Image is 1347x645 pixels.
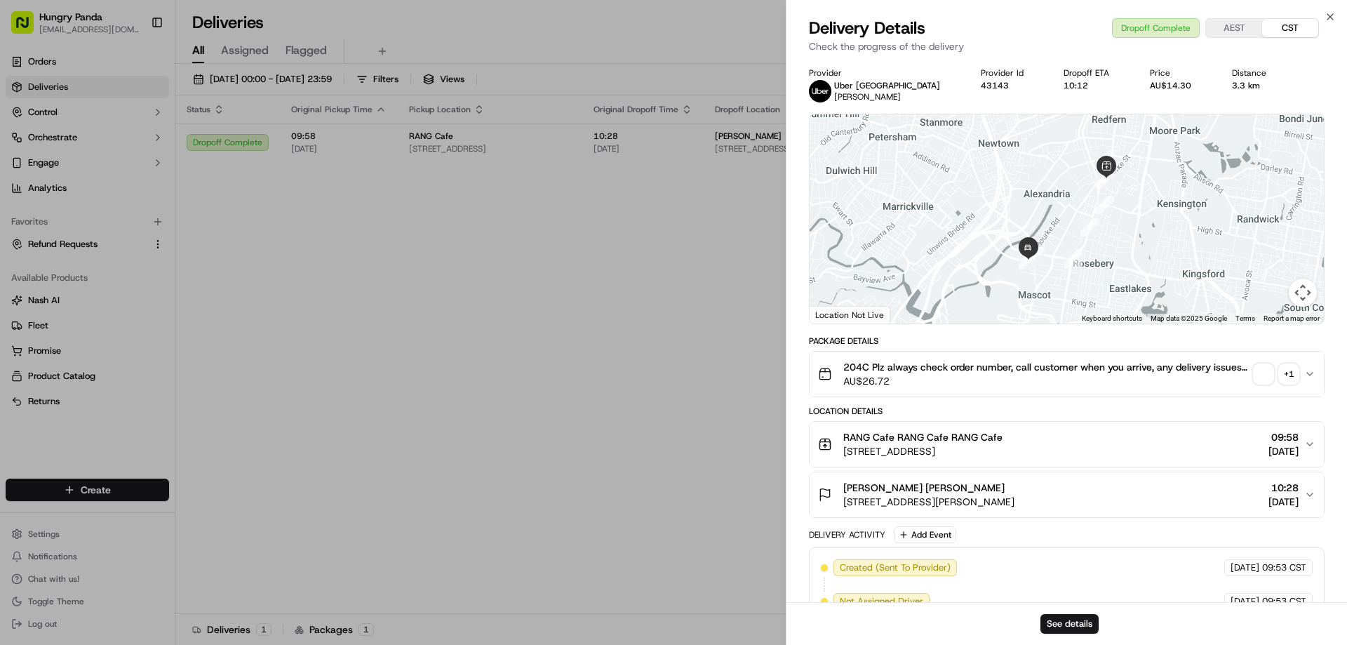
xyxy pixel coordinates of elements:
[810,472,1324,517] button: [PERSON_NAME] [PERSON_NAME][STREET_ADDRESS][PERSON_NAME]10:28[DATE]
[14,315,25,326] div: 📗
[113,308,231,333] a: 💻API Documentation
[1268,430,1299,444] span: 09:58
[28,256,39,267] img: 1736555255976-a54dd68f-1ca7-489b-9aae-adbdc363a1c4
[809,17,925,39] span: Delivery Details
[63,134,230,148] div: Start new chat
[1150,80,1209,91] div: AU$14.30
[46,218,51,229] span: •
[14,14,42,42] img: Nash
[809,335,1325,347] div: Package Details
[1064,67,1127,79] div: Dropoff ETA
[1279,364,1299,384] div: + 1
[843,481,1005,495] span: [PERSON_NAME] [PERSON_NAME]
[1206,19,1262,37] button: AEST
[843,495,1014,509] span: [STREET_ADDRESS][PERSON_NAME]
[1096,149,1114,168] div: 1
[29,134,55,159] img: 8016278978528_b943e370aa5ada12b00a_72.png
[8,308,113,333] a: 📗Knowledge Base
[810,306,890,324] div: Location Not Live
[1040,614,1099,634] button: See details
[1231,561,1259,574] span: [DATE]
[116,255,121,267] span: •
[1235,314,1255,322] a: Terms (opens in new tab)
[14,56,255,79] p: Welcome 👋
[809,67,958,79] div: Provider
[813,305,859,324] img: Google
[124,255,157,267] span: 8月27日
[810,422,1324,467] button: RANG Cafe RANG Cafe RANG Cafe[STREET_ADDRESS]09:58[DATE]
[843,444,1003,458] span: [STREET_ADDRESS]
[834,80,940,91] p: Uber [GEOGRAPHIC_DATA]
[834,91,901,102] span: [PERSON_NAME]
[1095,196,1113,214] div: 4
[1268,495,1299,509] span: [DATE]
[63,148,193,159] div: We're available if you need us!
[14,134,39,159] img: 1736555255976-a54dd68f-1ca7-489b-9aae-adbdc363a1c4
[840,595,923,608] span: Not Assigned Driver
[813,305,859,324] a: Open this area in Google Maps (opens a new window)
[119,315,130,326] div: 💻
[843,430,1003,444] span: RANG Cafe RANG Cafe RANG Cafe
[28,314,107,328] span: Knowledge Base
[1080,218,1099,237] div: 5
[1289,279,1317,307] button: Map camera controls
[1231,595,1259,608] span: [DATE]
[1254,364,1299,384] button: +1
[809,529,885,540] div: Delivery Activity
[981,67,1042,79] div: Provider Id
[99,347,170,359] a: Powered byPylon
[894,526,956,543] button: Add Event
[1026,245,1045,263] div: 7
[1264,314,1320,322] a: Report a map error
[1064,80,1127,91] div: 10:12
[843,374,1248,388] span: AU$26.72
[1082,314,1142,324] button: Keyboard shortcuts
[54,218,87,229] span: 9月17日
[133,314,225,328] span: API Documentation
[1232,80,1285,91] div: 3.3 km
[36,91,253,105] input: Got a question? Start typing here...
[1096,170,1114,188] div: 3
[1150,67,1209,79] div: Price
[840,561,951,574] span: Created (Sent To Provider)
[809,80,831,102] img: uber-new-logo.jpeg
[809,406,1325,417] div: Location Details
[239,138,255,155] button: Start new chat
[809,39,1325,53] p: Check the progress of the delivery
[810,352,1324,397] button: 204C Plz always check order number, call customer when you arrive, any delivery issues, Contact W...
[1151,314,1227,322] span: Map data ©2025 Google
[217,180,255,197] button: See all
[14,182,94,194] div: Past conversations
[1268,481,1299,495] span: 10:28
[14,242,36,265] img: Asif Zaman Khan
[1019,251,1037,269] div: 8
[843,360,1248,374] span: 204C Plz always check order number, call customer when you arrive, any delivery issues, Contact W...
[1262,19,1318,37] button: CST
[1232,67,1285,79] div: Distance
[1268,444,1299,458] span: [DATE]
[981,80,1009,91] button: 43143
[140,348,170,359] span: Pylon
[1262,561,1306,574] span: 09:53 CST
[1064,249,1083,267] div: 6
[1262,595,1306,608] span: 09:53 CST
[43,255,114,267] span: [PERSON_NAME]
